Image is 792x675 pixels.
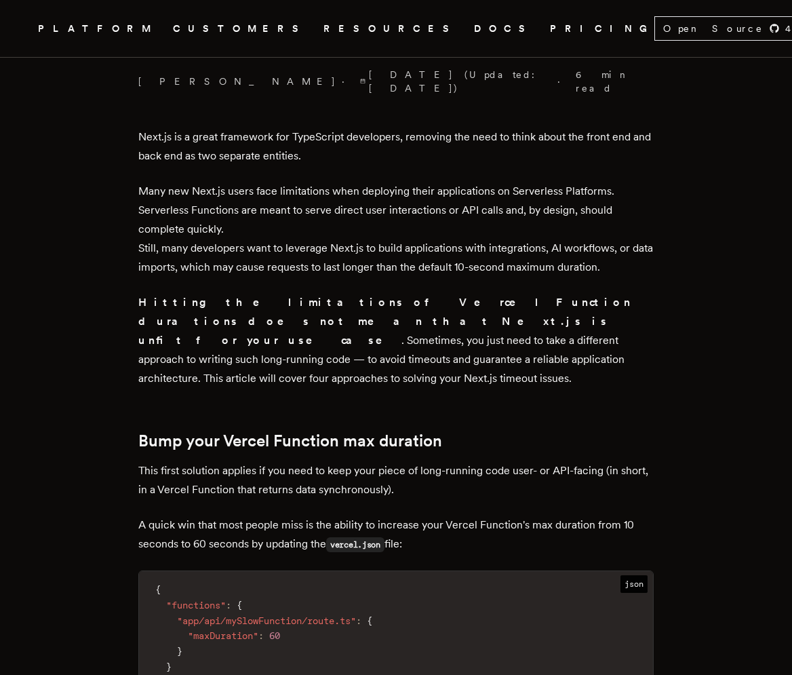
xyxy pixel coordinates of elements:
[38,20,157,37] button: PLATFORM
[258,630,264,641] span: :
[550,20,654,37] a: PRICING
[138,461,654,499] p: This first solution applies if you need to keep your piece of long-running code user- or API-faci...
[173,20,307,37] a: CUSTOMERS
[138,128,654,166] p: Next.js is a great framework for TypeScript developers, removing the need to think about the fron...
[326,537,384,552] code: vercel.json
[177,615,356,626] span: "app/api/mySlowFunction/route.ts"
[138,431,654,450] h2: Bump your Vercel Function max duration
[360,68,552,95] span: [DATE] (Updated: [DATE] )
[323,20,458,37] button: RESOURCES
[188,630,258,641] span: "maxDuration"
[620,575,648,593] span: json
[155,584,161,595] span: {
[237,600,242,611] span: {
[166,600,226,611] span: "functions"
[356,615,361,626] span: :
[138,68,654,95] p: · ·
[138,293,654,388] p: . Sometimes, you just need to take a different approach to writing such long-running code — to av...
[474,20,534,37] a: DOCS
[138,516,654,554] p: A quick win that most people miss is the ability to increase your Vercel Function's max duration ...
[269,630,280,641] span: 60
[576,68,646,95] span: 6 min read
[663,22,764,35] span: Open Source
[226,600,231,611] span: :
[138,75,336,88] a: [PERSON_NAME]
[138,296,631,347] strong: Hitting the limitations of Vercel Function durations does not mean that Next.js is unfit for your...
[166,661,172,672] span: }
[367,615,372,626] span: {
[138,182,654,277] p: Many new Next.js users face limitations when deploying their applications on Serverless Platforms...
[177,646,182,657] span: }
